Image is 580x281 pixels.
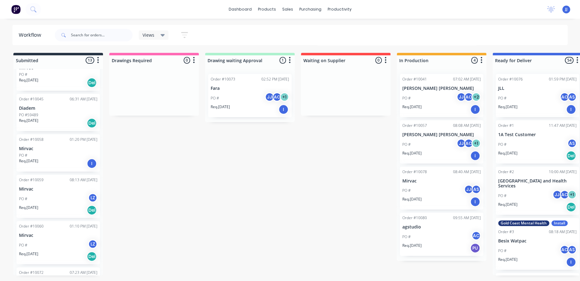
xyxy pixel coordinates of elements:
span: JJ [565,7,568,12]
p: Req. [DATE] [402,243,422,248]
p: Req. [DATE] [402,196,422,202]
p: 1A Test Customer [498,132,577,137]
div: AS [567,92,577,102]
p: PO #59489 [19,112,38,118]
div: Order #1005801:20 PM [DATE]MirvacPO #Req.[DATE]I [16,134,100,172]
div: Del [87,205,97,215]
div: AS [471,185,481,194]
div: I [566,257,576,267]
div: PU [470,243,480,253]
div: Gold Coast Mental HealthInstallOrder #308:18 AM [DATE]Besix WatpacPO #ACASReq.[DATE]I [496,218,579,270]
div: Order #10073 [211,76,235,82]
div: Gold Coast Mental Health [498,220,549,226]
p: PO # [19,72,27,77]
div: JJ [464,185,473,194]
div: 07:02 AM [DATE] [453,76,481,82]
div: MirvacPO #Req.[DATE]Del [16,53,100,91]
div: Install [551,220,568,226]
div: Del [566,151,576,161]
div: Order #10076 [498,76,523,82]
div: I [470,151,480,161]
div: Del [87,118,97,128]
p: Req. [DATE] [19,158,38,164]
div: Order #1008009:55 AM [DATE]agstudioPO #ACReq.[DATE]PU [400,213,483,256]
div: Order #1007601:59 PM [DATE]JLLPO #ACASReq.[DATE]I [496,74,579,117]
p: [PERSON_NAME] [PERSON_NAME] [402,132,481,137]
p: [PERSON_NAME] [PERSON_NAME] [402,86,481,91]
div: AS [567,245,577,254]
div: JJ [265,92,274,102]
p: PO # [498,193,507,199]
input: Search for orders... [71,29,133,41]
p: Req. [DATE] [498,104,517,110]
div: productivity [325,5,355,14]
div: AC [560,92,569,102]
p: PO # [211,95,219,101]
div: I [87,159,97,168]
p: Mirvac [19,187,97,192]
div: AC [464,92,473,102]
div: Del [87,78,97,88]
p: Mirvac [19,65,97,71]
div: Order #1004506:31 AM [DATE]DiademPO #59489Req.[DATE]Del [16,94,100,131]
div: Workflow [19,31,44,39]
img: Factory [11,5,21,14]
div: + 1 [471,139,481,148]
div: Order #1006001:10 PM [DATE]MirvacPO #LZReq.[DATE]Del [16,221,100,264]
p: Req. [DATE] [19,77,38,83]
div: + 1 [567,190,577,199]
a: dashboard [226,5,255,14]
div: Order #10041 [402,76,427,82]
div: Order #1007302:52 PM [DATE]FaraPO #JJAC+1Req.[DATE]I [208,74,292,117]
p: PO # [498,142,507,147]
div: Order #10058 [19,137,44,142]
p: PO # [19,242,27,248]
div: Order #1 [498,123,514,128]
p: Mirvac [19,146,97,151]
div: 07:23 AM [DATE] [70,270,97,275]
p: Req. [DATE] [498,150,517,156]
p: [GEOGRAPHIC_DATA] and Health Services [498,178,577,189]
p: PO # [498,248,507,254]
div: Order #210:00 AM [DATE][GEOGRAPHIC_DATA] and Health ServicesPO #JJAC+1Req.[DATE]Del [496,167,579,215]
p: Mirvac [19,233,97,238]
p: PO # [402,142,411,147]
div: Order #10060 [19,223,44,229]
p: Req. [DATE] [19,205,38,210]
p: Req. [DATE] [211,104,230,110]
div: Order #10072 [19,270,44,275]
div: Order #3 [498,229,514,235]
p: Fara [211,86,289,91]
p: Mirvac [402,178,481,184]
div: AC [464,139,473,148]
div: Order #10059 [19,177,44,183]
div: AS [567,139,577,148]
p: PO # [19,196,27,202]
div: AC [560,190,569,199]
div: I [470,104,480,114]
p: PO # [498,95,507,101]
div: 01:59 PM [DATE] [549,76,577,82]
div: Order #2 [498,169,514,175]
div: 08:18 AM [DATE] [549,229,577,235]
div: LZ [88,193,97,202]
div: 10:00 AM [DATE] [549,169,577,175]
p: Req. [DATE] [19,118,38,123]
div: Order #10001 [498,275,523,281]
div: Del [566,202,576,212]
p: Req. [DATE] [498,257,517,262]
div: 08:13 AM [DATE] [70,177,97,183]
div: Order #10080 [402,215,427,221]
div: 02:52 PM [DATE] [261,76,289,82]
div: LZ [88,239,97,249]
p: Diadem [19,106,97,111]
div: AC [272,92,282,102]
div: 06:31 AM [DATE] [70,96,97,102]
div: products [255,5,279,14]
p: PO # [402,188,411,193]
div: AC [560,245,569,254]
p: Besix Watpac [498,238,577,244]
div: JJ [456,92,466,102]
div: 08:40 AM [DATE] [453,169,481,175]
div: Order #10078 [402,169,427,175]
